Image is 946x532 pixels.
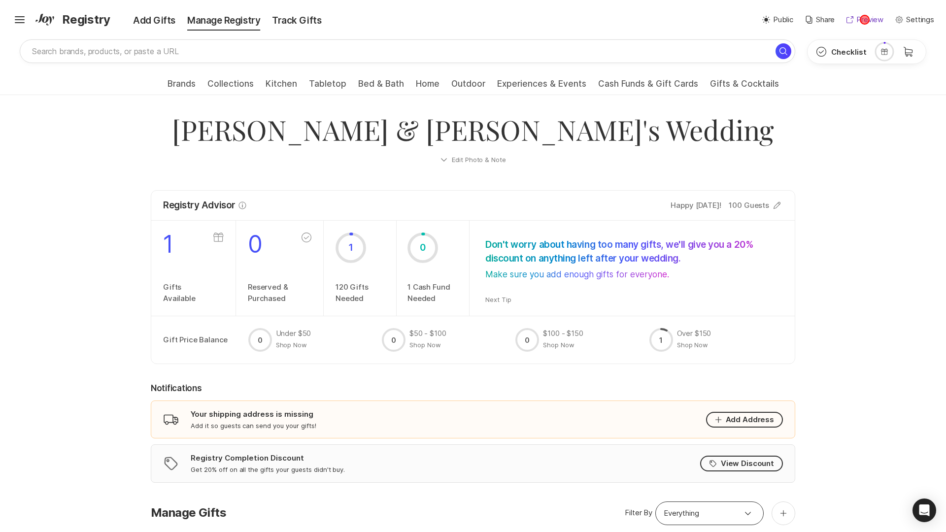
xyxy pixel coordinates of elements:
p: 100 Guests [729,200,769,211]
p: Happy [DATE]! [671,200,721,211]
p: 0 [420,241,426,255]
p: Gift Price Balance [163,328,248,352]
p: Share [816,14,835,26]
button: Shop Now [276,340,307,349]
div: Track Gifts [266,14,327,28]
p: 1 Cash Fund Needed [407,282,458,304]
p: Gifts Available [163,282,196,304]
button: Shop Now [409,340,441,349]
button: Shop Now [543,340,574,349]
button: Settings [895,14,934,26]
p: Under $50 [276,328,311,339]
p: 1 [348,241,353,255]
a: Tabletop [309,79,346,95]
button: Search for [776,43,791,59]
p: Public [773,14,793,26]
a: Collections [207,79,254,95]
a: Experiences & Events [497,79,586,95]
p: 120 Gifts Needed [336,282,384,304]
p: 0 [391,335,396,345]
p: $50 - $100 [409,328,446,339]
a: Home [416,79,439,95]
button: open menu [738,507,758,519]
input: Search brands, products, or paste a URL [20,39,795,63]
p: Registry Completion Discount [191,453,304,463]
button: Shop Now [677,340,709,349]
p: Preview [856,14,883,26]
button: Share [805,14,835,26]
p: Reserved & Purchased [248,282,288,304]
p: 0 [248,233,288,256]
a: Brands [168,79,196,95]
p: Add it so guests can send you your gifts! [191,421,316,430]
span: Registry [62,11,110,29]
div: Add Gifts [113,14,181,28]
button: Preview [846,14,883,26]
p: Your shipping address is missing [191,409,313,419]
a: Gifts & Cocktails [710,79,779,95]
button: Edit Guest Count [771,200,783,211]
p: 0 [525,335,530,345]
p: Make sure you add enough gifts for everyone. [485,269,669,279]
p: $100 - $150 [543,328,583,339]
span: Option select [742,507,754,519]
p: Don't worry about having too many gifts, we'll give you a 20% discount on anything left after you... [485,238,776,266]
a: Cash Funds & Gift Cards [598,79,698,95]
p: [PERSON_NAME] & [PERSON_NAME]'s Wedding [163,111,783,148]
button: View Discount [700,456,783,471]
div: Open Intercom Messenger [912,499,936,522]
p: 0 [258,335,263,345]
p: Notifications [151,383,202,395]
p: Settings [906,14,934,26]
p: 1 [163,233,196,256]
p: Filter By [625,507,652,519]
div: Manage Registry [181,14,266,28]
button: Add Address [706,412,783,428]
a: Bed & Bath [358,79,404,95]
p: Get 20% off on all the gifts your guests didn't buy. [191,465,345,474]
a: Outdoor [451,79,485,95]
a: Kitchen [266,79,297,95]
button: Edit Photo & Note [151,148,795,171]
button: Next Tip [485,295,511,304]
p: 1 [659,335,663,345]
button: Public [762,14,793,26]
p: Over $150 [677,328,711,339]
p: Manage Gifts [151,506,226,520]
button: Checklist [808,40,875,64]
p: Registry Advisor [163,199,236,212]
